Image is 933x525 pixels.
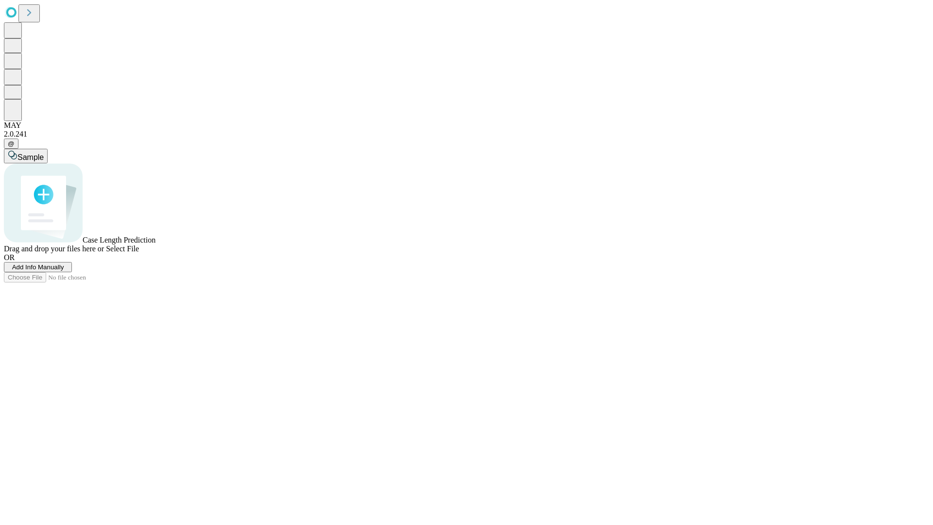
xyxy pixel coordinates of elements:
span: @ [8,140,15,147]
span: OR [4,253,15,262]
button: Add Info Manually [4,262,72,272]
span: Sample [17,153,44,161]
div: 2.0.241 [4,130,929,139]
span: Case Length Prediction [83,236,155,244]
div: MAY [4,121,929,130]
button: @ [4,139,18,149]
span: Add Info Manually [12,263,64,271]
span: Select File [106,245,139,253]
button: Sample [4,149,48,163]
span: Drag and drop your files here or [4,245,104,253]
